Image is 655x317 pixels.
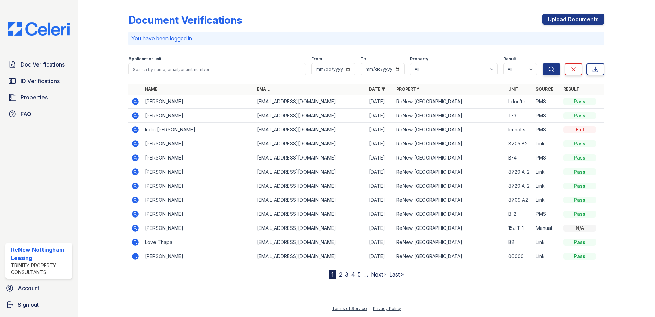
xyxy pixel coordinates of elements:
[369,86,385,92] a: Date ▼
[254,249,366,263] td: [EMAIL_ADDRESS][DOMAIN_NAME]
[254,235,366,249] td: [EMAIL_ADDRESS][DOMAIN_NAME]
[563,211,596,218] div: Pass
[18,284,39,292] span: Account
[3,281,75,295] a: Account
[394,221,506,235] td: ReNew [GEOGRAPHIC_DATA]
[142,207,254,221] td: [PERSON_NAME]
[503,56,516,62] label: Result
[563,225,596,232] div: N/A
[351,271,355,278] a: 4
[361,56,366,62] label: To
[254,179,366,193] td: [EMAIL_ADDRESS][DOMAIN_NAME]
[254,151,366,165] td: [EMAIL_ADDRESS][DOMAIN_NAME]
[533,221,560,235] td: Manual
[394,193,506,207] td: ReNew [GEOGRAPHIC_DATA]
[339,271,342,278] a: 2
[394,165,506,179] td: ReNew [GEOGRAPHIC_DATA]
[563,98,596,105] div: Pass
[506,165,533,179] td: 8720 A_2
[329,270,336,279] div: 1
[563,253,596,260] div: Pass
[366,109,394,123] td: [DATE]
[366,151,394,165] td: [DATE]
[257,86,270,92] a: Email
[254,95,366,109] td: [EMAIL_ADDRESS][DOMAIN_NAME]
[254,123,366,137] td: [EMAIL_ADDRESS][DOMAIN_NAME]
[533,95,560,109] td: PMS
[142,137,254,151] td: [PERSON_NAME]
[3,22,75,36] img: CE_Logo_Blue-a8612792a0a2168367f1c8372b55b34899dd931a85d93a1a3d3e32e68fde9ad4.png
[506,109,533,123] td: T-3
[394,137,506,151] td: ReNew [GEOGRAPHIC_DATA]
[542,14,604,25] a: Upload Documents
[536,86,553,92] a: Source
[394,123,506,137] td: ReNew [GEOGRAPHIC_DATA]
[21,60,65,69] span: Doc Verifications
[506,249,533,263] td: 00000
[366,207,394,221] td: [DATE]
[533,137,560,151] td: Link
[366,221,394,235] td: [DATE]
[394,179,506,193] td: ReNew [GEOGRAPHIC_DATA]
[533,193,560,207] td: Link
[563,126,596,133] div: Fail
[394,249,506,263] td: ReNew [GEOGRAPHIC_DATA]
[506,179,533,193] td: 8720 A-2
[358,271,361,278] a: 5
[142,151,254,165] td: [PERSON_NAME]
[533,207,560,221] td: PMS
[506,193,533,207] td: 8709 A2
[142,179,254,193] td: [PERSON_NAME]
[366,193,394,207] td: [DATE]
[563,197,596,203] div: Pass
[142,165,254,179] td: [PERSON_NAME]
[142,221,254,235] td: [PERSON_NAME]
[5,74,72,88] a: ID Verifications
[366,235,394,249] td: [DATE]
[371,271,386,278] a: Next ›
[254,207,366,221] td: [EMAIL_ADDRESS][DOMAIN_NAME]
[533,165,560,179] td: Link
[128,56,161,62] label: Applicant or unit
[332,306,367,311] a: Terms of Service
[508,86,519,92] a: Unit
[563,154,596,161] div: Pass
[373,306,401,311] a: Privacy Policy
[506,151,533,165] td: B-4
[254,193,366,207] td: [EMAIL_ADDRESS][DOMAIN_NAME]
[563,140,596,147] div: Pass
[394,207,506,221] td: ReNew [GEOGRAPHIC_DATA]
[389,271,404,278] a: Last »
[128,63,306,75] input: Search by name, email, or unit number
[21,93,48,102] span: Properties
[254,109,366,123] td: [EMAIL_ADDRESS][DOMAIN_NAME]
[506,123,533,137] td: Im not sure 8811
[563,168,596,175] div: Pass
[533,151,560,165] td: PMS
[533,249,560,263] td: Link
[533,123,560,137] td: PMS
[369,306,371,311] div: |
[142,249,254,263] td: [PERSON_NAME]
[363,270,368,279] span: …
[394,109,506,123] td: ReNew [GEOGRAPHIC_DATA]
[142,193,254,207] td: [PERSON_NAME]
[142,95,254,109] td: [PERSON_NAME]
[366,95,394,109] td: [DATE]
[3,298,75,312] a: Sign out
[563,112,596,119] div: Pass
[396,86,419,92] a: Property
[311,56,322,62] label: From
[366,137,394,151] td: [DATE]
[563,239,596,246] div: Pass
[506,207,533,221] td: B-2
[11,262,70,276] div: Trinity Property Consultants
[533,235,560,249] td: Link
[18,301,39,309] span: Sign out
[128,14,242,26] div: Document Verifications
[5,91,72,104] a: Properties
[506,137,533,151] td: 8705 B2
[563,86,579,92] a: Result
[366,179,394,193] td: [DATE]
